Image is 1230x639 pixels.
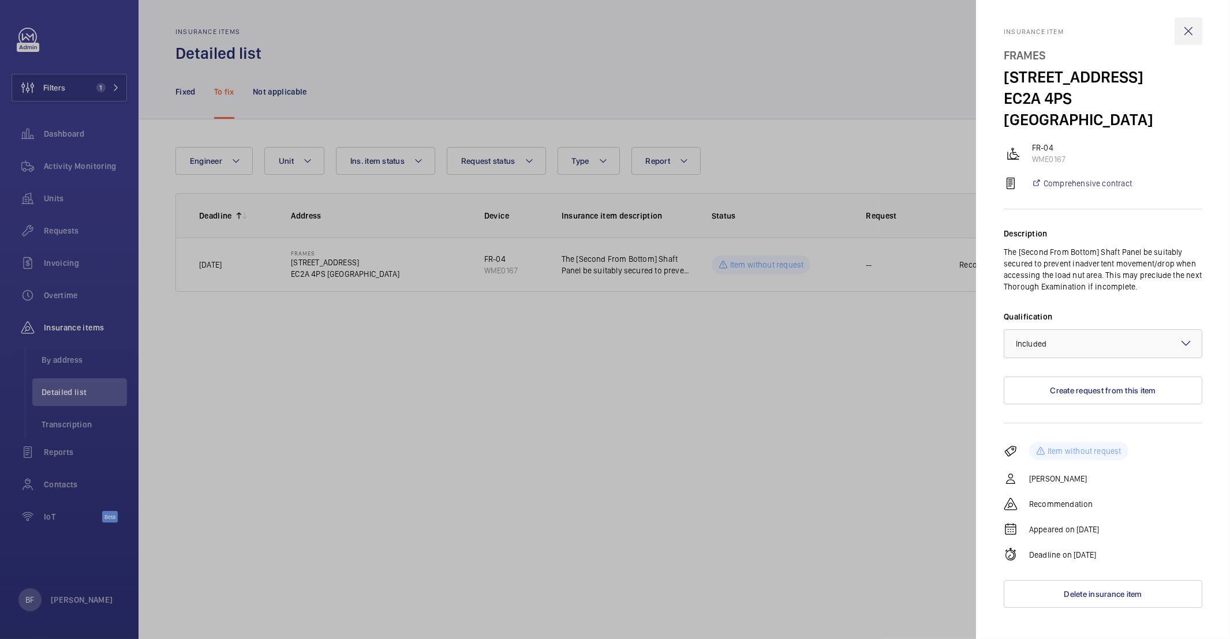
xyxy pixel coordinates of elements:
a: Comprehensive contract [1031,178,1132,189]
p: Deadline on [DATE] [1029,549,1096,561]
span: Included [1016,339,1046,348]
button: Create request from this item [1004,377,1202,404]
div: Description [1004,228,1202,239]
p: [PERSON_NAME] [1029,473,1087,484]
p: WME0167 [1032,153,1202,165]
h4: [STREET_ADDRESS] EC2A 4PS [GEOGRAPHIC_DATA] [1004,45,1202,130]
p: Item without request [1048,445,1121,457]
p: FR-04 [1032,142,1202,153]
p: The [Second From Bottom] Shaft Panel be suitably secured to prevent inadvertent movement/drop whe... [1004,246,1202,292]
p: Insurance item [1004,28,1202,36]
p: Recommendation [1029,498,1093,510]
div: Frames [1004,45,1202,66]
img: platform_lift.svg [1007,146,1020,160]
button: Delete insurance item [1004,580,1202,608]
p: Appeared on [DATE] [1029,524,1099,535]
label: Qualification [1004,311,1202,322]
